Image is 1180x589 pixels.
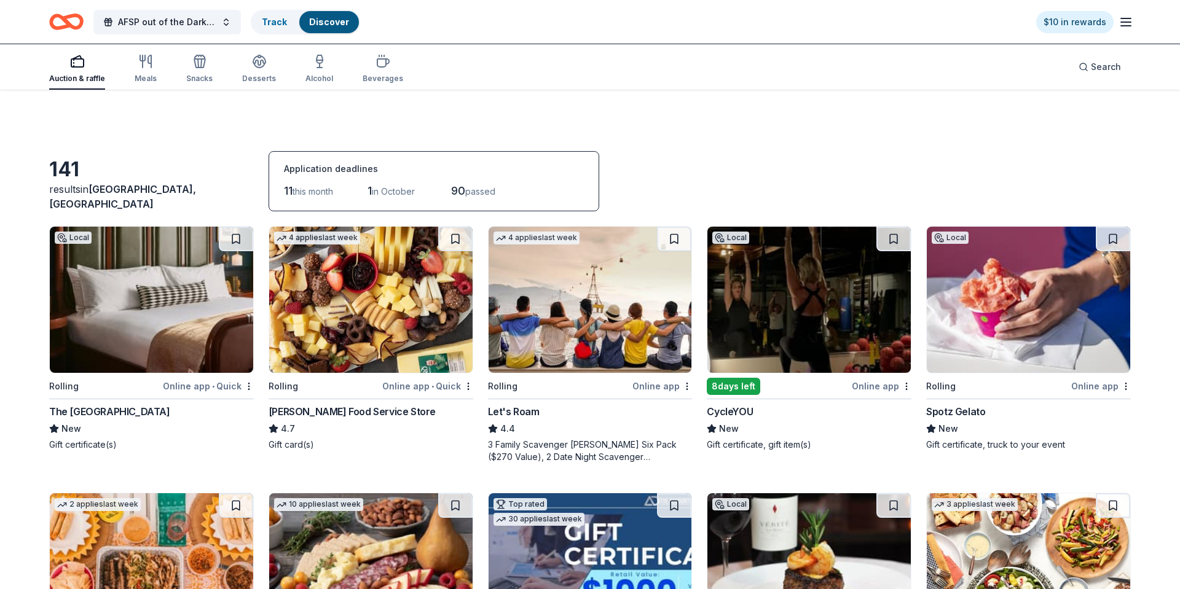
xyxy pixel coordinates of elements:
[488,404,540,419] div: Let's Roam
[1036,11,1114,33] a: $10 in rewards
[251,10,360,34] button: TrackDiscover
[368,184,372,197] span: 1
[926,439,1131,451] div: Gift certificate, truck to your event
[926,226,1131,451] a: Image for Spotz GelatoLocalRollingOnline appSpotz GelatoNewGift certificate, truck to your event
[927,227,1130,373] img: Image for Spotz Gelato
[55,498,141,511] div: 2 applies last week
[852,378,911,394] div: Online app
[274,232,360,244] div: 4 applies last week
[489,227,692,373] img: Image for Let's Roam
[61,421,81,436] span: New
[707,378,760,395] div: 8 days left
[372,186,415,197] span: in October
[926,404,985,419] div: Spotz Gelato
[707,439,911,451] div: Gift certificate, gift item(s)
[712,232,749,244] div: Local
[305,49,333,90] button: Alcohol
[49,157,254,182] div: 141
[49,49,105,90] button: Auction & raffle
[309,17,349,27] a: Discover
[712,498,749,510] div: Local
[488,439,693,463] div: 3 Family Scavenger [PERSON_NAME] Six Pack ($270 Value), 2 Date Night Scavenger [PERSON_NAME] Two ...
[49,183,196,210] span: in
[465,186,495,197] span: passed
[274,498,363,511] div: 10 applies last week
[93,10,241,34] button: AFSP out of the Darkness Lexington Walk
[494,232,580,244] div: 4 applies last week
[186,74,213,84] div: Snacks
[135,49,157,90] button: Meals
[269,439,473,451] div: Gift card(s)
[269,404,436,419] div: [PERSON_NAME] Food Service Store
[284,162,584,176] div: Application deadlines
[281,421,295,436] span: 4.7
[719,421,739,436] span: New
[938,421,958,436] span: New
[269,226,473,451] a: Image for Gordon Food Service Store4 applieslast weekRollingOnline app•Quick[PERSON_NAME] Food Se...
[494,513,584,526] div: 30 applies last week
[50,227,253,373] img: Image for The Manchester Hotel
[932,498,1018,511] div: 3 applies last week
[382,378,473,394] div: Online app Quick
[55,232,92,244] div: Local
[49,182,254,211] div: results
[284,184,293,197] span: 11
[186,49,213,90] button: Snacks
[707,404,753,419] div: CycleYOU
[49,7,84,36] a: Home
[488,379,517,394] div: Rolling
[49,379,79,394] div: Rolling
[451,184,465,197] span: 90
[431,381,434,391] span: •
[926,379,956,394] div: Rolling
[242,49,276,90] button: Desserts
[363,49,403,90] button: Beverages
[1091,60,1121,74] span: Search
[305,74,333,84] div: Alcohol
[118,15,216,29] span: AFSP out of the Darkness Lexington Walk
[488,226,693,463] a: Image for Let's Roam4 applieslast weekRollingOnline appLet's Roam4.43 Family Scavenger [PERSON_NA...
[49,439,254,451] div: Gift certificate(s)
[49,226,254,451] a: Image for The Manchester HotelLocalRollingOnline app•QuickThe [GEOGRAPHIC_DATA]NewGift certificat...
[1069,55,1131,79] button: Search
[242,74,276,84] div: Desserts
[293,186,333,197] span: this month
[212,381,214,391] span: •
[363,74,403,84] div: Beverages
[163,378,254,394] div: Online app Quick
[269,227,473,373] img: Image for Gordon Food Service Store
[49,74,105,84] div: Auction & raffle
[707,226,911,451] a: Image for CycleYOULocal8days leftOnline appCycleYOUNewGift certificate, gift item(s)
[269,379,298,394] div: Rolling
[632,378,692,394] div: Online app
[49,404,170,419] div: The [GEOGRAPHIC_DATA]
[500,421,515,436] span: 4.4
[262,17,287,27] a: Track
[135,74,157,84] div: Meals
[1071,378,1131,394] div: Online app
[494,498,547,510] div: Top rated
[932,232,969,244] div: Local
[49,183,196,210] span: [GEOGRAPHIC_DATA], [GEOGRAPHIC_DATA]
[707,227,911,373] img: Image for CycleYOU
